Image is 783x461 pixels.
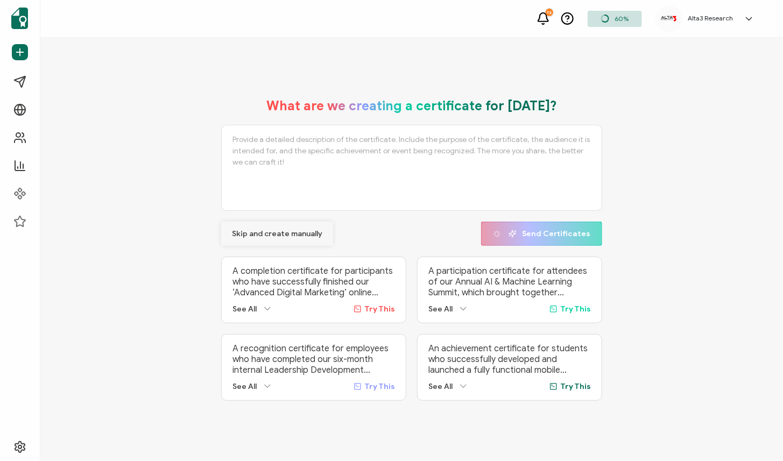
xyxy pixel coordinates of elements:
span: 60% [615,15,629,23]
p: A recognition certificate for employees who have completed our six-month internal Leadership Deve... [232,343,395,375]
span: Try This [560,304,591,314]
span: Try This [364,304,395,314]
span: See All [428,304,453,314]
img: 7ee72628-a328-4fe9-aed3-aef23534b8a8.png [661,16,677,21]
img: sertifier-logomark-colored.svg [11,8,28,29]
p: An achievement certificate for students who successfully developed and launched a fully functiona... [428,343,591,375]
div: 12 [546,9,553,16]
p: A completion certificate for participants who have successfully finished our ‘Advanced Digital Ma... [232,266,395,298]
span: See All [232,382,257,391]
span: Try This [560,382,591,391]
button: Skip and create manually [221,222,333,246]
iframe: Chat Widget [729,409,783,461]
span: Try This [364,382,395,391]
h5: Alta3 Research [688,15,733,22]
p: A participation certificate for attendees of our Annual AI & Machine Learning Summit, which broug... [428,266,591,298]
h1: What are we creating a certificate for [DATE]? [266,98,557,114]
span: Skip and create manually [232,230,322,238]
span: See All [428,382,453,391]
span: See All [232,304,257,314]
